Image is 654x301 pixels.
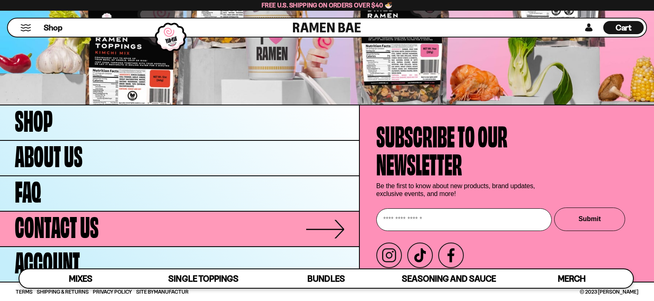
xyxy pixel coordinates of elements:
h4: Subscribe to our newsletter [376,120,508,176]
a: Terms [16,289,33,294]
a: Manufactur [154,288,189,295]
span: Shop [44,22,62,33]
span: Cart [616,23,632,33]
a: Shop [44,21,62,34]
button: Submit [554,208,625,231]
span: Contact Us [15,211,99,239]
span: FAQ [15,175,41,203]
p: Be the first to know about new products, brand updates, exclusive events, and more! [376,182,541,198]
span: Free U.S. Shipping on Orders over $40 🍜 [262,1,392,9]
span: About Us [15,140,83,168]
span: © 2023 [PERSON_NAME] [580,289,638,294]
span: Shop [15,105,53,133]
a: Privacy Policy [93,289,132,294]
button: Mobile Menu Trigger [20,24,31,31]
a: Shipping & Returns [37,289,89,294]
input: Enter your email [376,208,552,231]
span: Site By [136,289,189,294]
div: Cart [603,19,644,37]
span: Account [15,246,80,274]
